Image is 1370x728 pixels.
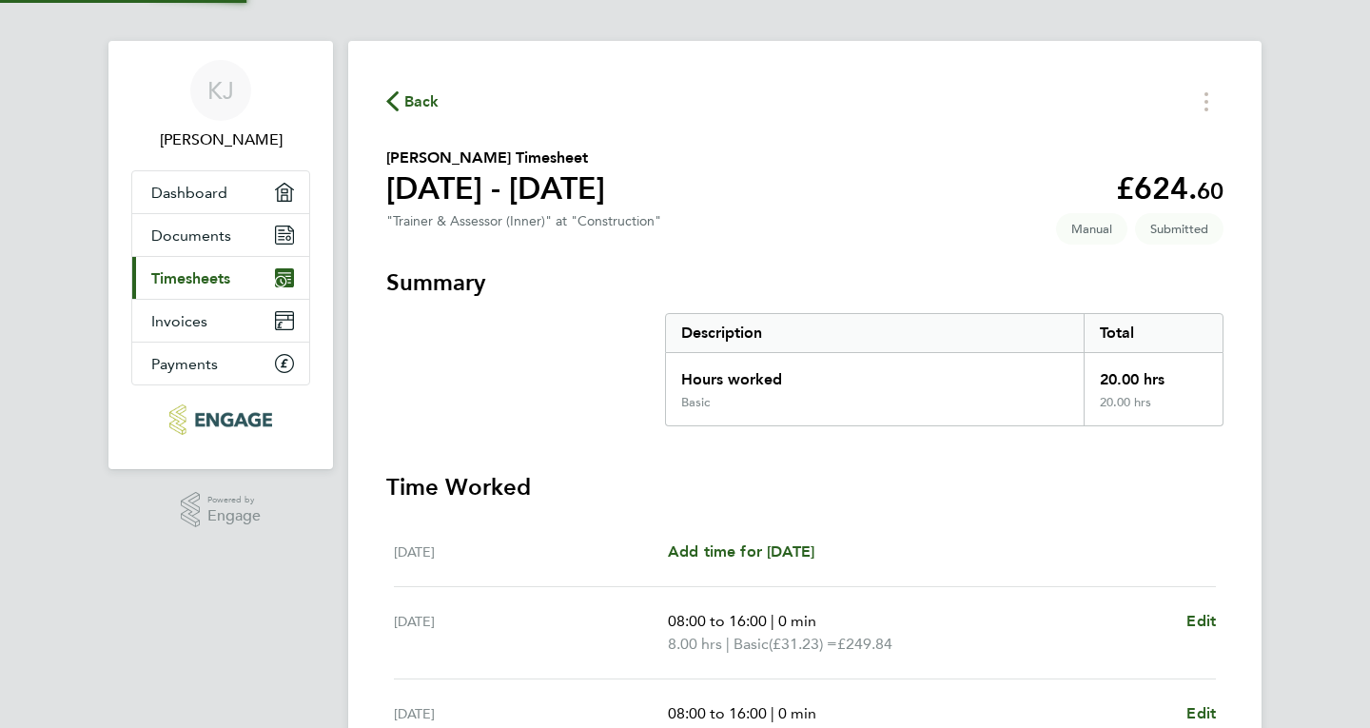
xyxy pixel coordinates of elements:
[1186,612,1216,630] span: Edit
[1116,170,1223,207] app-decimal: £624.
[151,226,231,245] span: Documents
[394,610,668,656] div: [DATE]
[1084,353,1223,395] div: 20.00 hrs
[132,214,309,256] a: Documents
[151,269,230,287] span: Timesheets
[778,704,816,722] span: 0 min
[207,492,261,508] span: Powered by
[394,541,668,563] div: [DATE]
[151,312,207,330] span: Invoices
[665,313,1223,426] div: Summary
[207,78,234,103] span: KJ
[668,541,814,563] a: Add time for [DATE]
[1084,395,1223,425] div: 20.00 hrs
[668,635,722,653] span: 8.00 hrs
[1135,213,1223,245] span: This timesheet is Submitted.
[131,404,310,435] a: Go to home page
[668,612,767,630] span: 08:00 to 16:00
[681,395,710,410] div: Basic
[666,353,1084,395] div: Hours worked
[769,635,837,653] span: (£31.23) =
[131,60,310,151] a: KJ[PERSON_NAME]
[151,355,218,373] span: Payments
[837,635,892,653] span: £249.84
[1186,702,1216,725] a: Edit
[726,635,730,653] span: |
[132,300,309,342] a: Invoices
[1056,213,1127,245] span: This timesheet was manually created.
[131,128,310,151] span: Karl Jans
[734,633,769,656] span: Basic
[386,472,1223,502] h3: Time Worked
[1186,704,1216,722] span: Edit
[1084,314,1223,352] div: Total
[151,184,227,202] span: Dashboard
[1189,87,1223,116] button: Timesheets Menu
[132,171,309,213] a: Dashboard
[108,41,333,469] nav: Main navigation
[1197,177,1223,205] span: 60
[771,612,774,630] span: |
[386,147,605,169] h2: [PERSON_NAME] Timesheet
[386,169,605,207] h1: [DATE] - [DATE]
[668,704,767,722] span: 08:00 to 16:00
[207,508,261,524] span: Engage
[386,89,440,113] button: Back
[181,492,262,528] a: Powered byEngage
[169,404,271,435] img: morganhunt-logo-retina.png
[1186,610,1216,633] a: Edit
[404,90,440,113] span: Back
[132,343,309,384] a: Payments
[132,257,309,299] a: Timesheets
[668,542,814,561] span: Add time for [DATE]
[778,612,816,630] span: 0 min
[386,267,1223,298] h3: Summary
[771,704,774,722] span: |
[666,314,1084,352] div: Description
[386,213,661,229] div: "Trainer & Assessor (Inner)" at "Construction"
